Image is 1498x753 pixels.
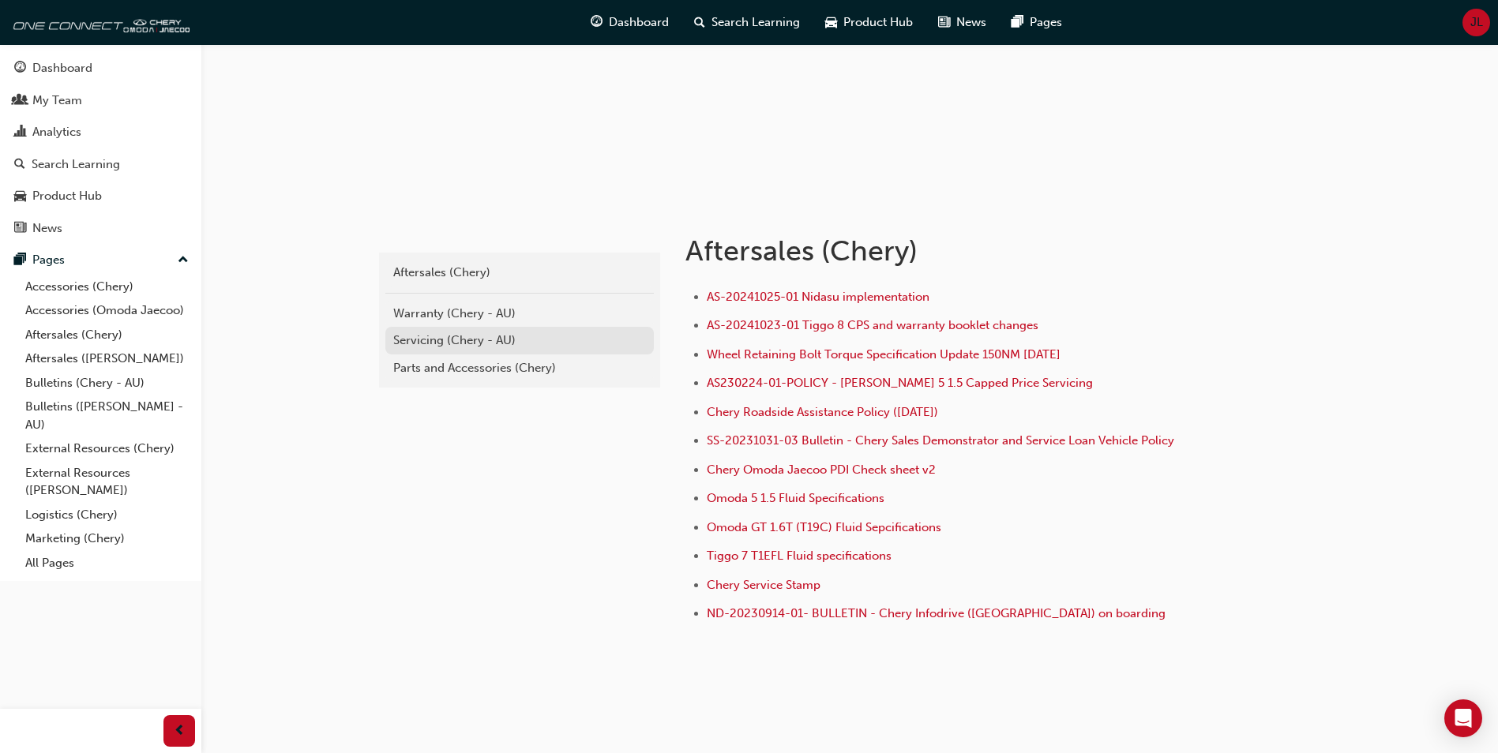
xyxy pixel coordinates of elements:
[6,118,195,147] a: Analytics
[14,158,25,172] span: search-icon
[578,6,681,39] a: guage-iconDashboard
[6,51,195,245] button: DashboardMy TeamAnalyticsSearch LearningProduct HubNews
[925,6,999,39] a: news-iconNews
[19,275,195,299] a: Accessories (Chery)
[19,526,195,551] a: Marketing (Chery)
[393,264,646,282] div: Aftersales (Chery)
[14,222,26,236] span: news-icon
[938,13,950,32] span: news-icon
[19,347,195,371] a: Aftersales ([PERSON_NAME])
[707,491,884,505] a: Omoda 5 1.5 Fluid Specifications
[14,62,26,76] span: guage-icon
[174,721,186,741] span: prev-icon
[385,327,654,354] a: Servicing (Chery - AU)
[14,253,26,268] span: pages-icon
[707,463,936,477] a: Chery Omoda Jaecoo PDI Check sheet v2
[711,13,800,32] span: Search Learning
[6,245,195,275] button: Pages
[6,86,195,115] a: My Team
[32,155,120,174] div: Search Learning
[591,13,603,32] span: guage-icon
[707,606,1166,620] a: ND-20230914-01- BULLETIN - Chery Infodrive ([GEOGRAPHIC_DATA]) on boarding
[707,376,1093,390] a: AS230224-01-POLICY - [PERSON_NAME] 5 1.5 Capped Price Servicing
[8,6,190,38] img: oneconnect
[393,305,646,323] div: Warranty (Chery - AU)
[999,6,1075,39] a: pages-iconPages
[19,395,195,436] a: Bulletins ([PERSON_NAME] - AU)
[707,433,1174,448] a: SS-20231031-03 Bulletin - Chery Sales Demonstrator and Service Loan Vehicle Policy
[385,259,654,287] a: Aftersales (Chery)
[707,405,938,419] a: Chery Roadside Assistance Policy ([DATE])
[707,318,1038,332] a: AS-20241023-01 Tiggo 8 CPS and warranty booklet changes
[707,520,941,534] a: Omoda GT 1.6T (T19C) Fluid Sepcifications
[1462,9,1490,36] button: JL
[685,234,1203,268] h1: Aftersales (Chery)
[707,549,892,563] a: Tiggo 7 T1EFL Fluid specifications
[14,94,26,108] span: people-icon
[19,323,195,347] a: Aftersales (Chery)
[393,359,646,377] div: Parts and Accessories (Chery)
[694,13,705,32] span: search-icon
[19,298,195,323] a: Accessories (Omoda Jaecoo)
[32,123,81,141] div: Analytics
[14,189,26,204] span: car-icon
[6,214,195,243] a: News
[19,551,195,575] a: All Pages
[813,6,925,39] a: car-iconProduct Hub
[385,300,654,328] a: Warranty (Chery - AU)
[32,187,102,205] div: Product Hub
[178,250,189,271] span: up-icon
[393,332,646,350] div: Servicing (Chery - AU)
[707,578,820,592] a: Chery Service Stamp
[707,347,1061,362] a: Wheel Retaining Bolt Torque Specification Update 150NM [DATE]
[32,59,92,77] div: Dashboard
[32,251,65,269] div: Pages
[825,13,837,32] span: car-icon
[1030,13,1062,32] span: Pages
[32,92,82,110] div: My Team
[14,126,26,140] span: chart-icon
[19,503,195,527] a: Logistics (Chery)
[19,461,195,503] a: External Resources ([PERSON_NAME])
[385,354,654,382] a: Parts and Accessories (Chery)
[681,6,813,39] a: search-iconSearch Learning
[843,13,913,32] span: Product Hub
[19,371,195,395] a: Bulletins (Chery - AU)
[1470,13,1483,32] span: JL
[6,54,195,83] a: Dashboard
[32,219,62,238] div: News
[707,290,929,304] a: AS-20241025-01 Nidasu implementation
[956,13,986,32] span: News
[1444,699,1482,737] div: Open Intercom Messenger
[6,150,195,179] a: Search Learning
[609,13,669,32] span: Dashboard
[19,436,195,461] a: External Resources (Chery)
[6,182,195,211] a: Product Hub
[1012,13,1023,32] span: pages-icon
